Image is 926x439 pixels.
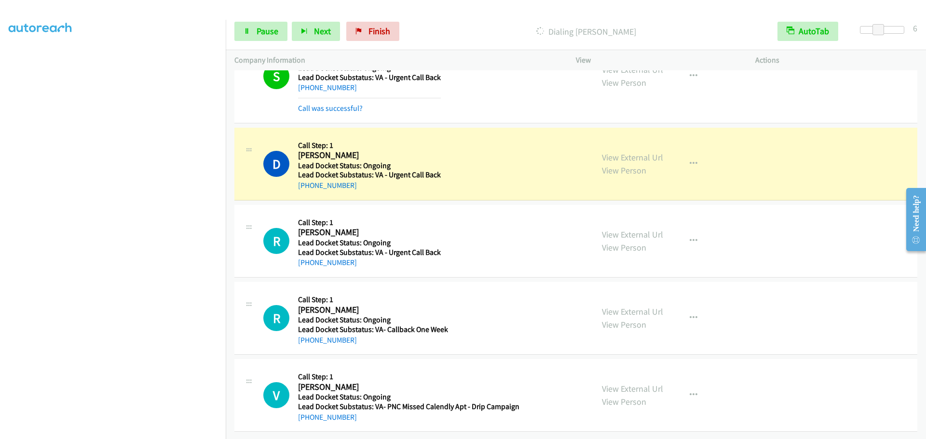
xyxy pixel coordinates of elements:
div: The call is yet to be attempted [263,305,289,331]
h2: [PERSON_NAME] [298,227,441,238]
p: Dialing [PERSON_NAME] [412,25,760,38]
h2: [PERSON_NAME] [298,150,441,161]
h1: S [263,63,289,89]
h2: [PERSON_NAME] [298,382,519,393]
p: Company Information [234,54,558,66]
a: [PHONE_NUMBER] [298,335,357,345]
a: View External Url [602,383,663,394]
a: [PHONE_NUMBER] [298,258,357,267]
h1: D [263,151,289,177]
span: Pause [257,26,278,37]
h5: Call Step: 1 [298,295,448,305]
a: View External Url [602,152,663,163]
h5: Call Step: 1 [298,141,441,150]
iframe: Resource Center [898,181,926,258]
a: View Person [602,242,646,253]
a: View Person [602,319,646,330]
h1: V [263,382,289,408]
a: View External Url [602,229,663,240]
p: View [576,54,738,66]
p: Actions [755,54,917,66]
h5: Lead Docket Substatus: VA- Callback One Week [298,325,448,334]
h5: Lead Docket Status: Ongoing [298,315,448,325]
a: View Person [602,396,646,407]
a: Pause [234,22,287,41]
h5: Lead Docket Status: Ongoing [298,238,441,248]
h5: Lead Docket Substatus: VA - Urgent Call Back [298,170,441,180]
div: The call is yet to be attempted [263,382,289,408]
h5: Lead Docket Substatus: VA- PNC Missed Calendly Apt - Drip Campaign [298,402,519,412]
a: View External Url [602,306,663,317]
span: Next [314,26,331,37]
h1: R [263,228,289,254]
h2: [PERSON_NAME] [298,305,448,316]
button: AutoTab [777,22,838,41]
a: [PHONE_NUMBER] [298,412,357,422]
a: [PHONE_NUMBER] [298,83,357,92]
span: Finish [368,26,390,37]
div: The call is yet to be attempted [263,228,289,254]
h5: Lead Docket Substatus: VA - Urgent Call Back [298,73,441,82]
a: View Person [602,77,646,88]
h5: Call Step: 1 [298,372,519,382]
h1: R [263,305,289,331]
h5: Call Step: 1 [298,218,441,227]
a: [PHONE_NUMBER] [298,181,357,190]
a: View Person [602,165,646,176]
div: 6 [913,22,917,35]
a: Call was successful? [298,104,363,113]
h5: Lead Docket Status: Ongoing [298,392,519,402]
a: Finish [346,22,399,41]
button: Next [292,22,340,41]
h5: Lead Docket Substatus: VA - Urgent Call Back [298,248,441,257]
h5: Lead Docket Status: Ongoing [298,161,441,171]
